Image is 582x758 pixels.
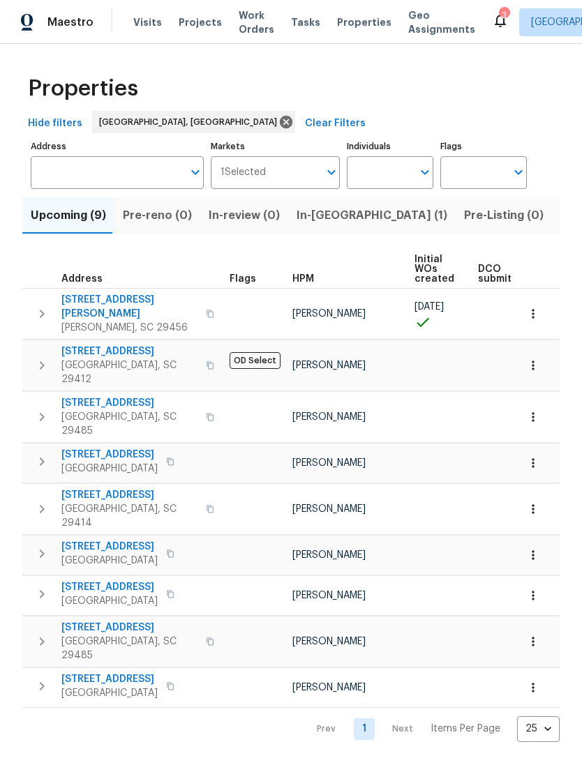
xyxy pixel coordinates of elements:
[61,540,158,554] span: [STREET_ADDRESS]
[61,293,197,321] span: [STREET_ADDRESS][PERSON_NAME]
[61,502,197,530] span: [GEOGRAPHIC_DATA], SC 29414
[415,255,454,284] span: Initial WOs created
[61,686,158,700] span: [GEOGRAPHIC_DATA]
[337,15,391,29] span: Properties
[61,554,158,568] span: [GEOGRAPHIC_DATA]
[31,142,204,151] label: Address
[47,15,94,29] span: Maestro
[347,142,433,151] label: Individuals
[292,637,366,646] span: [PERSON_NAME]
[292,458,366,468] span: [PERSON_NAME]
[211,142,341,151] label: Markets
[92,111,295,133] div: [GEOGRAPHIC_DATA], [GEOGRAPHIC_DATA]
[61,621,197,635] span: [STREET_ADDRESS]
[22,111,88,137] button: Hide filters
[99,115,283,129] span: [GEOGRAPHIC_DATA], [GEOGRAPHIC_DATA]
[61,321,197,335] span: [PERSON_NAME], SC 29456
[28,82,138,96] span: Properties
[431,722,500,736] p: Items Per Page
[292,504,366,514] span: [PERSON_NAME]
[28,115,82,132] span: Hide filters
[408,8,475,36] span: Geo Assignments
[517,711,560,747] div: 25
[478,264,528,284] span: DCO submitted
[440,142,527,151] label: Flags
[415,162,435,182] button: Open
[499,8,509,22] div: 3
[209,206,280,225] span: In-review (0)
[297,206,447,225] span: In-[GEOGRAPHIC_DATA] (1)
[292,550,366,560] span: [PERSON_NAME]
[61,462,158,476] span: [GEOGRAPHIC_DATA]
[61,635,197,662] span: [GEOGRAPHIC_DATA], SC 29485
[61,396,197,410] span: [STREET_ADDRESS]
[464,206,544,225] span: Pre-Listing (0)
[61,358,197,386] span: [GEOGRAPHIC_DATA], SC 29412
[292,361,366,370] span: [PERSON_NAME]
[305,115,366,132] span: Clear Filters
[186,162,205,182] button: Open
[299,111,371,137] button: Clear Filters
[61,594,158,608] span: [GEOGRAPHIC_DATA]
[239,8,274,36] span: Work Orders
[61,672,158,686] span: [STREET_ADDRESS]
[61,488,197,502] span: [STREET_ADDRESS]
[292,274,314,284] span: HPM
[31,206,106,225] span: Upcoming (9)
[61,410,197,438] span: [GEOGRAPHIC_DATA], SC 29485
[221,167,266,179] span: 1 Selected
[322,162,341,182] button: Open
[230,274,256,284] span: Flags
[61,580,158,594] span: [STREET_ADDRESS]
[61,274,103,284] span: Address
[291,17,320,27] span: Tasks
[304,716,560,742] nav: Pagination Navigation
[133,15,162,29] span: Visits
[230,352,281,369] span: OD Select
[123,206,192,225] span: Pre-reno (0)
[292,591,366,600] span: [PERSON_NAME]
[292,412,366,422] span: [PERSON_NAME]
[354,718,375,740] a: Goto page 1
[292,309,366,319] span: [PERSON_NAME]
[509,162,528,182] button: Open
[61,344,197,358] span: [STREET_ADDRESS]
[415,302,444,312] span: [DATE]
[61,448,158,462] span: [STREET_ADDRESS]
[292,683,366,692] span: [PERSON_NAME]
[179,15,222,29] span: Projects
